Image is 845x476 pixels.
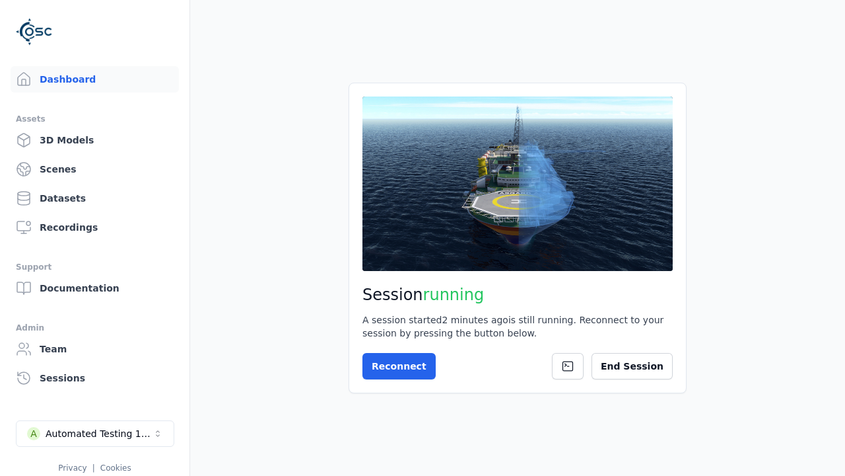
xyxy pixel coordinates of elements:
[362,353,436,379] button: Reconnect
[16,111,174,127] div: Assets
[362,284,673,305] h2: Session
[11,365,179,391] a: Sessions
[423,286,485,304] span: running
[11,214,179,241] a: Recordings
[16,259,174,275] div: Support
[11,127,179,153] a: 3D Models
[16,420,174,447] button: Select a workspace
[11,156,179,182] a: Scenes
[16,13,53,50] img: Logo
[16,320,174,336] div: Admin
[46,427,152,440] div: Automated Testing 1 - Playwright
[27,427,40,440] div: A
[58,463,86,473] a: Privacy
[591,353,673,379] button: End Session
[362,313,673,340] div: A session started 2 minutes ago is still running. Reconnect to your session by pressing the butto...
[100,463,131,473] a: Cookies
[92,463,95,473] span: |
[11,66,179,93] a: Dashboard
[11,336,179,362] a: Team
[11,185,179,212] a: Datasets
[11,275,179,301] a: Documentation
